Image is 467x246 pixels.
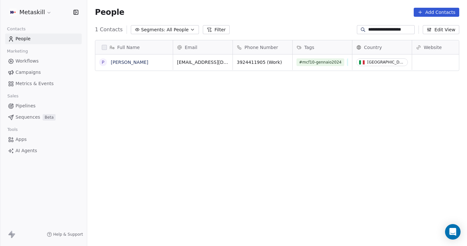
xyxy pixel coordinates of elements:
span: People [95,7,124,17]
span: #mcf10-gennaio2024 [296,58,344,66]
span: Tools [5,125,20,134]
span: Workflows [16,58,39,64]
a: Metrics & Events [5,78,82,89]
button: Add Contacts [414,8,459,17]
span: Beta [43,114,56,121]
span: #mtm14-gennaio2025 [347,58,396,66]
span: All People [167,26,189,33]
span: Full Name [117,44,140,51]
div: [GEOGRAPHIC_DATA] [367,60,405,64]
span: Metrics & Events [16,80,54,87]
span: Website [424,44,442,51]
a: Workflows [5,56,82,66]
span: [EMAIL_ADDRESS][DOMAIN_NAME] [177,59,229,65]
span: Contacts [4,24,28,34]
div: Country [352,40,412,54]
div: P [102,59,104,66]
div: grid [95,54,173,241]
button: Edit View [423,25,459,34]
div: Email [173,40,233,54]
span: Marketing [4,46,31,56]
span: Country [364,44,382,51]
span: Email [185,44,197,51]
a: [PERSON_NAME] [111,60,148,65]
a: People [5,34,82,44]
span: Tags [304,44,314,51]
span: Apps [16,136,27,143]
button: Filter [203,25,230,34]
span: Sequences [16,114,40,121]
a: Apps [5,134,82,145]
span: People [16,35,31,42]
span: Segments: [141,26,165,33]
button: Metaskill [8,7,53,18]
span: Pipelines [16,103,36,109]
a: Campaigns [5,67,82,78]
a: AI Agents [5,145,82,156]
span: Metaskill [19,8,45,16]
span: Sales [5,91,21,101]
a: Pipelines [5,101,82,111]
span: 3924411905 (Work) [237,59,288,65]
div: Phone Number [233,40,292,54]
span: 1 Contacts [95,26,123,34]
span: Campaigns [16,69,41,76]
div: Open Intercom Messenger [445,224,461,240]
span: Phone Number [244,44,278,51]
span: Help & Support [53,232,83,237]
a: Help & Support [47,232,83,237]
div: Full Name [95,40,173,54]
span: AI Agents [16,147,37,154]
div: Tags [293,40,352,54]
img: AVATAR%20METASKILL%20-%20Colori%20Positivo.png [9,8,17,16]
a: SequencesBeta [5,112,82,123]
